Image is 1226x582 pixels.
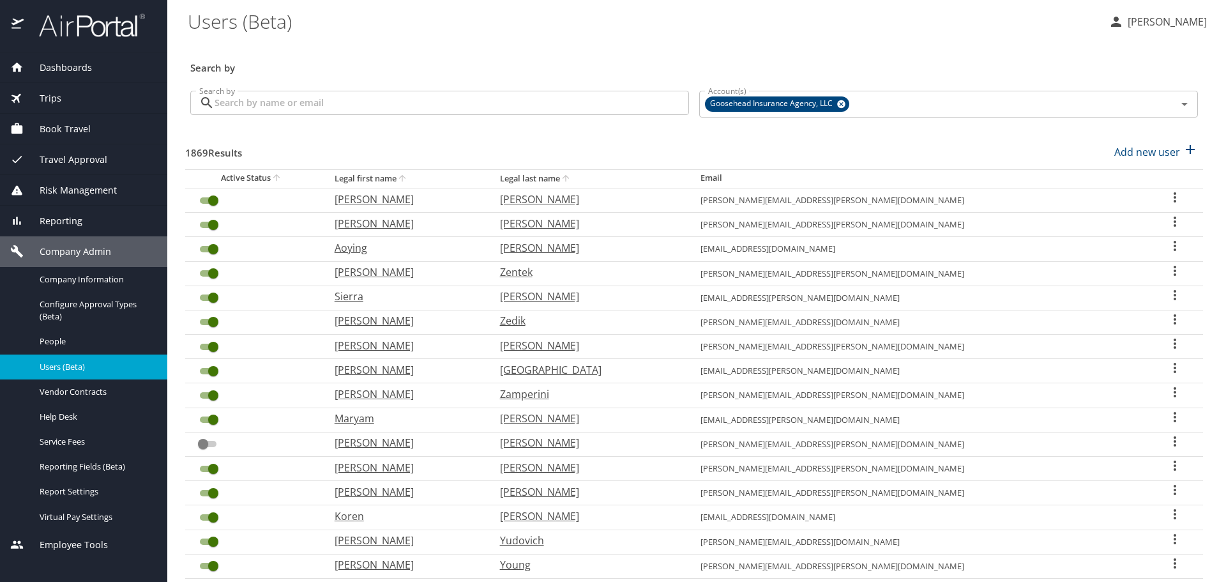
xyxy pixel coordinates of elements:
p: [PERSON_NAME] [335,460,474,475]
p: Add new user [1114,144,1180,160]
img: icon-airportal.png [11,13,25,38]
p: [PERSON_NAME] [335,533,474,548]
p: [PERSON_NAME] [335,362,474,378]
span: Service Fees [40,436,152,448]
input: Search by name or email [215,91,689,115]
p: [PERSON_NAME] [500,484,675,500]
span: Users (Beta) [40,361,152,373]
span: Reporting [24,214,82,228]
td: [EMAIL_ADDRESS][PERSON_NAME][DOMAIN_NAME] [690,359,1147,383]
p: Koren [335,509,474,524]
td: [EMAIL_ADDRESS][DOMAIN_NAME] [690,237,1147,261]
th: Active Status [185,169,324,188]
span: Company Admin [24,245,111,259]
td: [PERSON_NAME][EMAIL_ADDRESS][PERSON_NAME][DOMAIN_NAME] [690,432,1147,456]
button: Open [1176,95,1193,113]
p: [PERSON_NAME] [500,192,675,207]
td: [PERSON_NAME][EMAIL_ADDRESS][PERSON_NAME][DOMAIN_NAME] [690,383,1147,408]
h3: 1869 Results [185,138,242,160]
span: Employee Tools [24,538,108,552]
img: airportal-logo.png [25,13,145,38]
p: Zamperini [500,387,675,402]
p: Zentek [500,264,675,280]
span: Reporting Fields (Beta) [40,461,152,473]
span: Vendor Contracts [40,386,152,398]
td: [PERSON_NAME][EMAIL_ADDRESS][PERSON_NAME][DOMAIN_NAME] [690,481,1147,505]
p: [PERSON_NAME] [500,289,675,304]
button: [PERSON_NAME] [1103,10,1212,33]
p: Aoying [335,240,474,256]
p: [PERSON_NAME] [335,484,474,500]
p: [PERSON_NAME] [335,557,474,572]
p: [PERSON_NAME] [335,338,474,353]
th: Email [690,169,1147,188]
th: Legal first name [324,169,490,188]
span: Trips [24,91,61,105]
p: [PERSON_NAME] [500,240,675,256]
p: Sierra [335,289,474,304]
td: [PERSON_NAME][EMAIL_ADDRESS][DOMAIN_NAME] [690,310,1147,334]
h3: Search by [190,53,1198,75]
p: [PERSON_NAME] [335,216,474,231]
p: Zedik [500,313,675,328]
td: [EMAIL_ADDRESS][PERSON_NAME][DOMAIN_NAME] [690,286,1147,310]
p: [GEOGRAPHIC_DATA] [500,362,675,378]
p: [PERSON_NAME] [500,216,675,231]
td: [PERSON_NAME][EMAIL_ADDRESS][PERSON_NAME][DOMAIN_NAME] [690,213,1147,237]
h1: Users (Beta) [188,1,1098,41]
p: [PERSON_NAME] [500,435,675,450]
span: Risk Management [24,183,117,197]
p: [PERSON_NAME] [500,338,675,353]
th: Legal last name [490,169,690,188]
p: [PERSON_NAME] [335,387,474,402]
p: [PERSON_NAME] [500,460,675,475]
span: Report Settings [40,486,152,498]
p: [PERSON_NAME] [500,509,675,524]
p: [PERSON_NAME] [500,411,675,426]
span: Company Information [40,273,152,286]
p: [PERSON_NAME] [335,192,474,207]
p: [PERSON_NAME] [335,313,474,328]
span: Goosehead Insurance Agency, LLC [705,97,840,111]
p: [PERSON_NAME] [335,264,474,280]
div: Goosehead Insurance Agency, LLC [705,96,849,112]
span: People [40,335,152,348]
p: Yudovich [500,533,675,548]
span: Virtual Pay Settings [40,511,152,523]
td: [PERSON_NAME][EMAIL_ADDRESS][PERSON_NAME][DOMAIN_NAME] [690,554,1147,578]
td: [PERSON_NAME][EMAIL_ADDRESS][PERSON_NAME][DOMAIN_NAME] [690,261,1147,286]
p: Young [500,557,675,572]
button: sort [271,172,284,185]
td: [PERSON_NAME][EMAIL_ADDRESS][DOMAIN_NAME] [690,530,1147,554]
span: Travel Approval [24,153,107,167]
td: [PERSON_NAME][EMAIL_ADDRESS][PERSON_NAME][DOMAIN_NAME] [690,457,1147,481]
td: [EMAIL_ADDRESS][PERSON_NAME][DOMAIN_NAME] [690,408,1147,432]
p: Maryam [335,411,474,426]
td: [PERSON_NAME][EMAIL_ADDRESS][PERSON_NAME][DOMAIN_NAME] [690,335,1147,359]
p: [PERSON_NAME] [1124,14,1207,29]
button: sort [560,173,573,185]
span: Configure Approval Types (Beta) [40,298,152,323]
p: [PERSON_NAME] [335,435,474,450]
span: Help Desk [40,411,152,423]
td: [EMAIL_ADDRESS][DOMAIN_NAME] [690,505,1147,530]
button: Add new user [1109,138,1203,166]
button: sort [397,173,409,185]
span: Dashboards [24,61,92,75]
td: [PERSON_NAME][EMAIL_ADDRESS][PERSON_NAME][DOMAIN_NAME] [690,188,1147,212]
span: Book Travel [24,122,91,136]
